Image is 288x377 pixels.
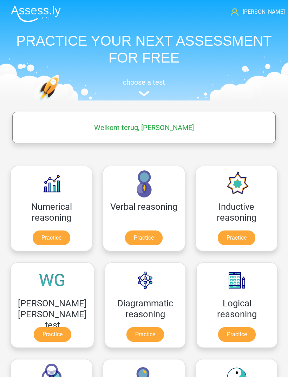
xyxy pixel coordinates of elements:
a: Practice [34,327,71,342]
span: [PERSON_NAME] [243,8,285,15]
a: [PERSON_NAME] [231,8,283,16]
a: choose a test [5,78,283,97]
a: Practice [125,230,163,245]
h5: Welkom terug, [PERSON_NAME] [16,123,273,132]
img: assessment [139,91,149,96]
a: Practice [218,230,255,245]
img: practice [39,74,83,129]
a: Practice [33,230,70,245]
h5: choose a test [5,78,283,86]
img: Assessly [11,6,61,22]
a: Practice [218,327,256,342]
h1: PRACTICE YOUR NEXT ASSESSMENT FOR FREE [5,32,283,66]
a: Practice [126,327,164,342]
